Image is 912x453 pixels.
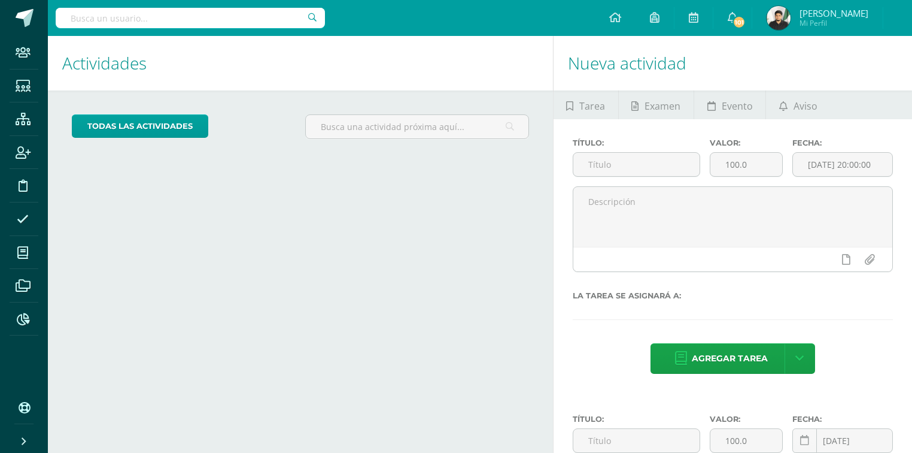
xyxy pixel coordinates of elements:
span: Aviso [794,92,817,120]
input: Busca una actividad próxima aquí... [306,115,528,138]
label: Fecha: [792,138,893,147]
label: Título: [573,138,701,147]
label: Valor: [710,138,783,147]
label: Título: [573,415,701,424]
h1: Actividades [62,36,539,90]
input: Fecha de entrega [793,429,892,452]
a: Aviso [766,90,830,119]
input: Busca un usuario... [56,8,325,28]
span: Mi Perfil [799,18,868,28]
a: todas las Actividades [72,114,208,138]
label: Fecha: [792,415,893,424]
a: Tarea [554,90,618,119]
input: Puntos máximos [710,429,782,452]
span: Evento [722,92,753,120]
input: Título [573,429,700,452]
span: [PERSON_NAME] [799,7,868,19]
input: Puntos máximos [710,153,782,176]
a: Evento [694,90,765,119]
input: Título [573,153,700,176]
span: Tarea [579,92,605,120]
img: 333b0b311e30b8d47132d334b2cfd205.png [767,6,791,30]
span: Examen [645,92,680,120]
label: Valor: [710,415,783,424]
input: Fecha de entrega [793,153,892,176]
label: La tarea se asignará a: [573,291,893,300]
h1: Nueva actividad [568,36,898,90]
span: 101 [732,16,746,29]
span: Agregar tarea [692,344,768,373]
a: Examen [619,90,694,119]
